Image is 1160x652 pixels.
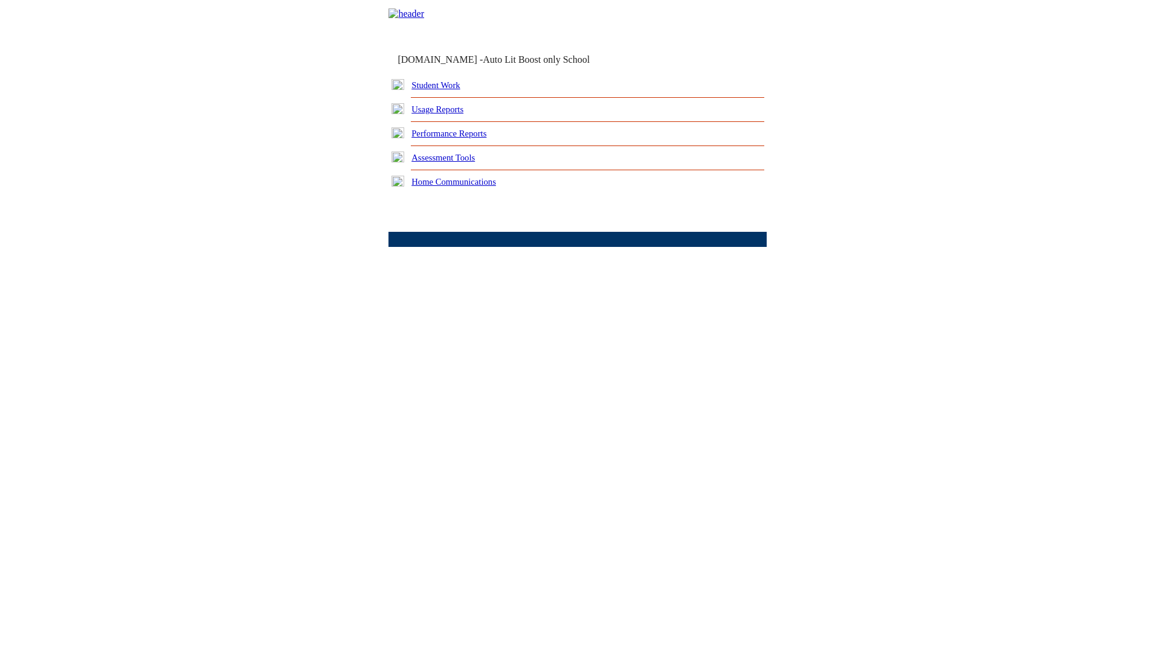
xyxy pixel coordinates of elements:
img: plus.gif [391,103,404,114]
img: plus.gif [391,79,404,90]
nobr: Auto Lit Boost only School [483,54,590,65]
a: Student Work [411,80,460,90]
img: plus.gif [391,152,404,162]
td: [DOMAIN_NAME] - [398,54,620,65]
a: Usage Reports [411,104,463,114]
img: plus.gif [391,127,404,138]
a: Assessment Tools [411,153,475,162]
img: header [388,8,424,19]
a: Performance Reports [411,129,486,138]
a: Home Communications [411,177,496,187]
img: plus.gif [391,176,404,187]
